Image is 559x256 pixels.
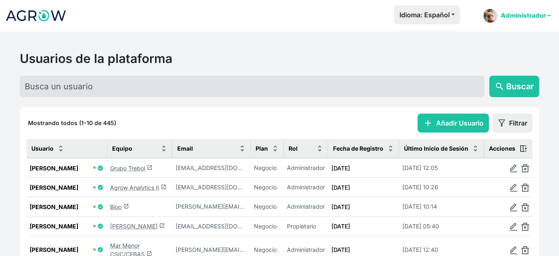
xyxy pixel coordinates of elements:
[30,183,92,192] span: [PERSON_NAME]
[147,165,153,170] span: launch
[161,145,167,151] img: sort
[489,144,515,153] span: Acciones
[399,216,484,236] td: [DATE] 05:40
[510,246,518,254] img: edit
[97,184,103,191] span: Usuario Verificado
[97,223,103,229] span: Usuario Verificado
[483,9,498,23] img: admin-picture
[510,203,518,212] img: edit
[30,245,92,254] span: [PERSON_NAME]
[93,166,96,170] span: 🟢
[97,204,103,210] span: Usuario Verificado
[93,225,96,228] span: 🟢
[172,158,251,178] td: riego@grupotrebol.pe
[112,144,132,153] span: Equipo
[521,223,529,231] img: delete
[506,80,534,93] span: Buscar
[489,76,539,97] button: searchBuscar
[28,119,116,127] p: Mostrando todos (1-10 de 445)
[317,145,323,151] img: sort
[510,223,518,231] img: edit
[510,164,518,172] img: edit
[172,178,251,197] td: inbal@gmail.com
[256,144,268,153] span: Plan
[510,184,518,192] img: edit
[30,164,92,172] span: [PERSON_NAME]
[394,5,460,24] button: Idioma: Español
[404,144,468,153] span: Último Inicio de Sesión
[172,216,251,236] td: jorgeramirezlaguarta@gmail.com
[521,203,529,212] img: delete
[328,178,399,197] td: [DATE]
[161,184,167,190] span: launch
[521,164,529,172] img: delete
[289,144,298,153] span: Rol
[5,5,67,26] img: Logo
[30,222,92,230] span: [PERSON_NAME]
[159,223,165,228] span: launch
[423,118,433,128] span: add
[284,197,328,216] td: Administrador
[519,144,528,153] img: action
[521,184,529,192] img: delete
[110,223,165,230] a: [PERSON_NAME]launch
[239,145,245,151] img: sort
[480,5,554,26] a: Administrador
[418,114,489,133] button: addAñadir Usuario
[177,144,193,153] span: Email
[284,158,328,178] td: Administrador
[93,248,96,251] span: 🟢
[20,51,539,66] h2: Usuarios de la plataforma
[333,144,383,153] span: Fecha de Registro
[328,216,399,236] td: [DATE]
[328,197,399,216] td: [DATE]
[284,178,328,197] td: Administrador
[492,114,533,133] button: Filtrar
[93,205,96,209] span: 🟢
[399,197,484,216] td: [DATE] 10:14
[284,216,328,236] td: Propietario
[93,186,96,189] span: 🟢
[272,145,278,151] img: sort
[251,197,284,216] td: Negocio
[97,165,103,171] span: Usuario Verificado
[172,197,251,216] td: john@bioo.tech
[251,158,284,178] td: Negocio
[30,202,92,211] span: [PERSON_NAME]
[495,81,505,91] span: search
[472,145,479,151] img: sort
[388,145,394,151] img: sort
[110,165,153,172] a: Grupo Trebollaunch
[20,76,484,97] input: Busca un usuario
[328,158,399,178] td: [DATE]
[31,144,54,153] span: Usuario
[498,119,506,127] img: filter
[123,203,129,209] span: launch
[110,184,167,191] a: Agrow Analytics IIlaunch
[110,203,129,210] a: Bioolaunch
[97,247,103,253] span: Usuario Verificado
[399,178,484,197] td: [DATE] 10:26
[58,145,64,151] img: sort
[521,246,529,254] img: delete
[251,178,284,197] td: Negocio
[399,158,484,178] td: [DATE] 12:05
[251,216,284,236] td: Negocio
